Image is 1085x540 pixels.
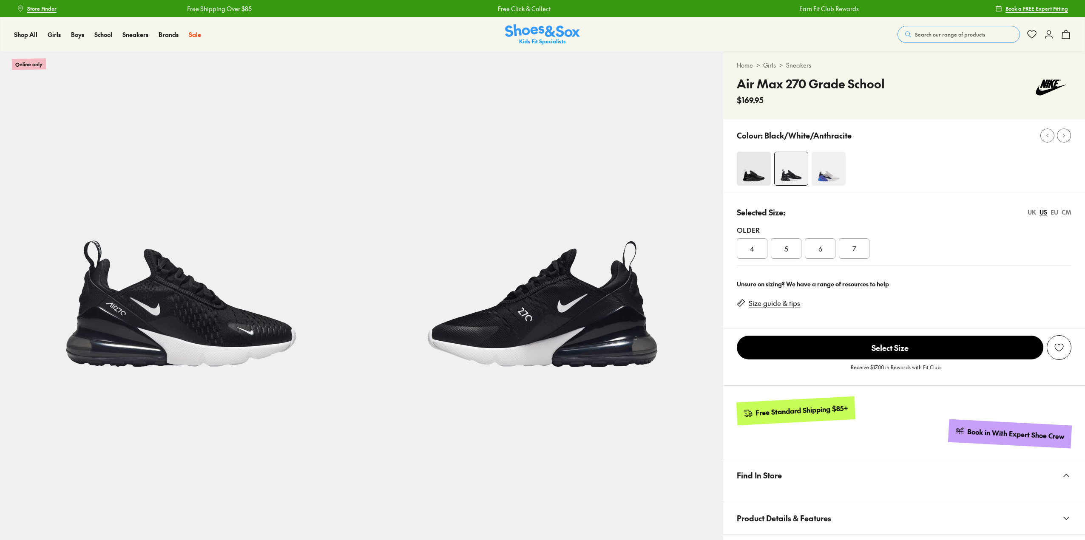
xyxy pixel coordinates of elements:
[915,31,985,38] span: Search our range of products
[775,152,808,185] img: 4-453085_1
[737,130,763,141] p: Colour:
[764,130,852,141] p: Black/White/Anthracite
[756,404,849,418] div: Free Standard Shipping $85+
[723,502,1085,534] button: Product Details & Features
[737,75,885,93] h4: Air Max 270 Grade School
[737,225,1071,235] div: Older
[487,4,540,13] a: Free Click & Collect
[505,24,580,45] img: SNS_Logo_Responsive.svg
[71,30,84,39] a: Boys
[851,363,940,379] p: Receive $17.00 in Rewards with Fit Club
[737,94,764,106] span: $169.95
[12,58,46,70] p: Online only
[786,61,811,70] a: Sneakers
[122,30,148,39] a: Sneakers
[737,152,771,186] img: 5_1
[1040,208,1047,217] div: US
[737,206,785,218] p: Selected Size:
[362,52,724,413] img: 5-453086_1
[14,30,37,39] a: Shop All
[736,396,855,425] a: Free Standard Shipping $85+
[17,1,57,16] a: Store Finder
[189,30,201,39] a: Sale
[723,459,1085,491] button: Find In Store
[1051,208,1058,217] div: EU
[48,30,61,39] a: Girls
[1062,208,1071,217] div: CM
[94,30,112,39] a: School
[948,419,1072,449] a: Book in With Expert Shoe Crew
[1028,208,1036,217] div: UK
[737,61,753,70] a: Home
[749,299,800,308] a: Size guide & tips
[737,280,1071,288] div: Unsure on sizing? We have a range of resources to help
[1031,75,1071,100] img: Vendor logo
[737,491,1071,492] iframe: Find in Store
[1047,335,1071,360] button: Add to Wishlist
[505,24,580,45] a: Shoes & Sox
[737,61,1071,70] div: > >
[763,61,776,70] a: Girls
[784,243,788,254] span: 5
[159,30,179,39] a: Brands
[737,506,831,531] span: Product Details & Features
[27,5,57,12] span: Store Finder
[737,336,1043,359] span: Select Size
[818,243,822,254] span: 6
[898,26,1020,43] button: Search our range of products
[750,243,754,254] span: 4
[737,335,1043,360] button: Select Size
[812,152,846,186] img: 4-537449_1
[176,4,241,13] a: Free Shipping Over $85
[789,4,848,13] a: Earn Fit Club Rewards
[995,1,1068,16] a: Book a FREE Expert Fitting
[852,243,856,254] span: 7
[1005,5,1068,12] span: Book a FREE Expert Fitting
[737,463,782,488] span: Find In Store
[967,427,1065,441] div: Book in With Expert Shoe Crew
